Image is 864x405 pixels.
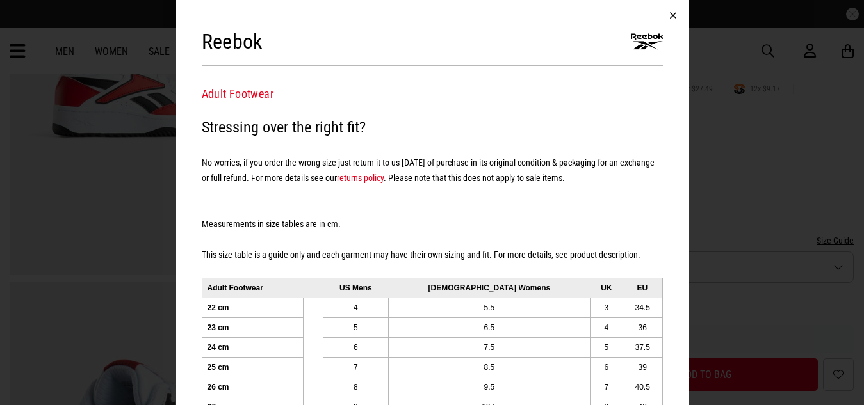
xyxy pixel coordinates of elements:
[202,115,663,140] h2: Stressing over the right fit?
[202,155,663,186] h5: No worries, if you order the wrong size just return it to us [DATE] of purchase in its original c...
[388,278,590,298] td: [DEMOGRAPHIC_DATA] Womens
[591,278,623,298] td: UK
[623,298,662,317] td: 34.5
[323,278,388,298] td: US Mens
[202,29,263,54] h2: Reebok
[388,317,590,337] td: 6.5
[623,278,662,298] td: EU
[623,317,662,337] td: 36
[388,357,590,377] td: 8.5
[202,357,303,377] td: 25 cm
[591,317,623,337] td: 4
[202,377,303,397] td: 26 cm
[623,357,662,377] td: 39
[202,317,303,337] td: 23 cm
[323,298,388,317] td: 4
[388,337,590,357] td: 7.5
[202,298,303,317] td: 22 cm
[202,86,274,102] button: Adult Footwear
[623,377,662,397] td: 40.5
[591,298,623,317] td: 3
[202,201,663,262] h5: Measurements in size tables are in cm. This size table is a guide only and each garment may have ...
[323,317,388,337] td: 5
[623,337,662,357] td: 37.5
[323,357,388,377] td: 7
[591,337,623,357] td: 5
[10,5,49,44] button: Open LiveChat chat widget
[388,377,590,397] td: 9.5
[202,278,303,298] td: Adult Footwear
[591,377,623,397] td: 7
[323,337,388,357] td: 6
[337,173,384,183] a: returns policy
[388,298,590,317] td: 5.5
[202,337,303,357] td: 24 cm
[631,26,663,58] img: Reebok
[323,377,388,397] td: 8
[591,357,623,377] td: 6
